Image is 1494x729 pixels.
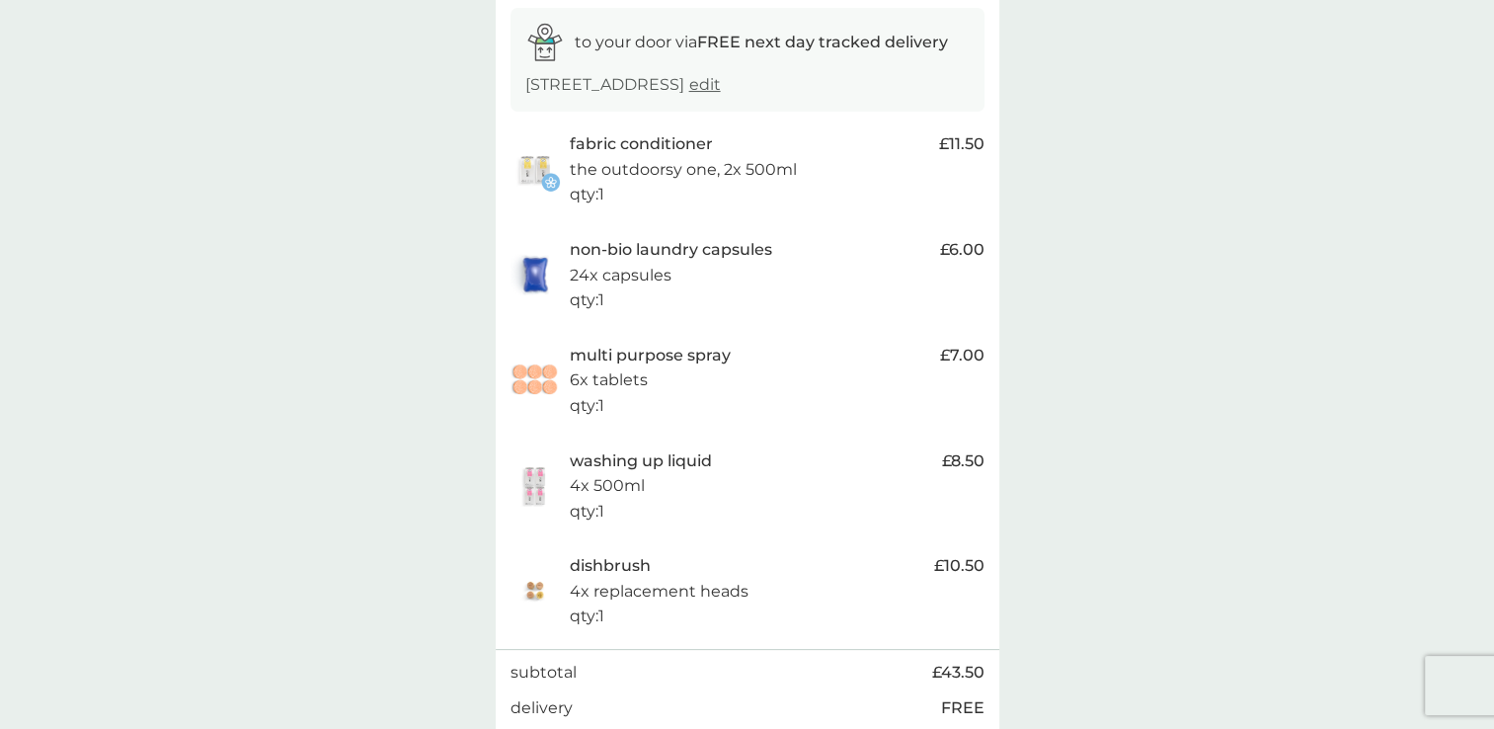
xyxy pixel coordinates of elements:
[575,33,948,51] span: to your door via
[570,287,604,313] p: qty : 1
[570,448,712,474] p: washing up liquid
[511,695,573,721] p: delivery
[942,448,984,474] span: £8.50
[570,579,748,605] p: 4x replacement heads
[941,695,984,721] p: FREE
[570,182,604,207] p: qty : 1
[570,157,797,183] p: the outdoorsy one, 2x 500ml
[940,237,984,263] span: £6.00
[932,660,984,686] span: £43.50
[697,33,948,51] strong: FREE next day tracked delivery
[570,263,671,288] p: 24x capsules
[570,553,651,579] p: dishbrush
[570,367,648,393] p: 6x tablets
[570,499,604,525] p: qty : 1
[570,393,604,419] p: qty : 1
[525,72,721,98] p: [STREET_ADDRESS]
[939,131,984,157] span: £11.50
[570,131,713,157] p: fabric conditioner
[570,237,772,263] p: non-bio laundry capsules
[689,75,721,94] a: edit
[570,604,604,629] p: qty : 1
[934,553,984,579] span: £10.50
[570,473,645,499] p: 4x 500ml
[511,660,577,686] p: subtotal
[570,343,731,368] p: multi purpose spray
[940,343,984,368] span: £7.00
